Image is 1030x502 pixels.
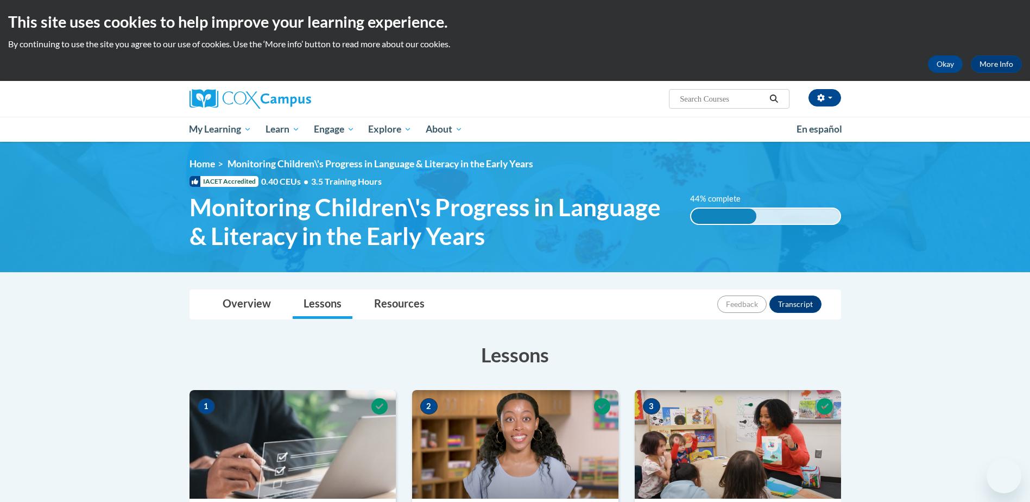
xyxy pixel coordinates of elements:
a: About [419,117,470,142]
span: 2 [420,398,438,415]
span: 3.5 Training Hours [311,176,382,186]
input: Search Courses [679,92,766,105]
h3: Lessons [189,341,841,368]
a: More Info [971,55,1022,73]
span: • [304,176,308,186]
span: IACET Accredited [189,176,258,187]
a: Resources [363,290,435,319]
button: Transcript [769,296,822,313]
span: 3 [643,398,660,415]
iframe: Button to launch messaging window [987,459,1021,493]
div: Main menu [173,117,857,142]
h2: This site uses cookies to help improve your learning experience. [8,11,1022,33]
a: Home [189,158,215,170]
a: Engage [307,117,362,142]
button: Search [766,92,782,105]
span: Engage [314,123,355,136]
button: Feedback [717,296,767,313]
a: Lessons [293,290,352,319]
label: 44% complete [690,193,753,205]
span: 1 [198,398,215,415]
a: Explore [361,117,419,142]
img: Course Image [412,390,618,499]
img: Course Image [635,390,841,499]
img: Course Image [189,390,396,499]
span: Monitoring Children\'s Progress in Language & Literacy in the Early Years [228,158,533,170]
a: My Learning [182,117,259,142]
div: 44% complete [691,209,756,224]
img: Cox Campus [189,89,311,109]
span: Learn [266,123,300,136]
button: Account Settings [808,89,841,106]
p: By continuing to use the site you agree to our use of cookies. Use the ‘More info’ button to read... [8,38,1022,50]
span: Explore [368,123,412,136]
span: En español [797,123,842,135]
span: About [426,123,463,136]
span: My Learning [189,123,251,136]
a: En español [789,118,849,141]
button: Okay [928,55,963,73]
a: Cox Campus [189,89,396,109]
a: Learn [258,117,307,142]
span: Monitoring Children\'s Progress in Language & Literacy in the Early Years [189,193,674,250]
a: Overview [212,290,282,319]
span: 0.40 CEUs [261,175,311,187]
